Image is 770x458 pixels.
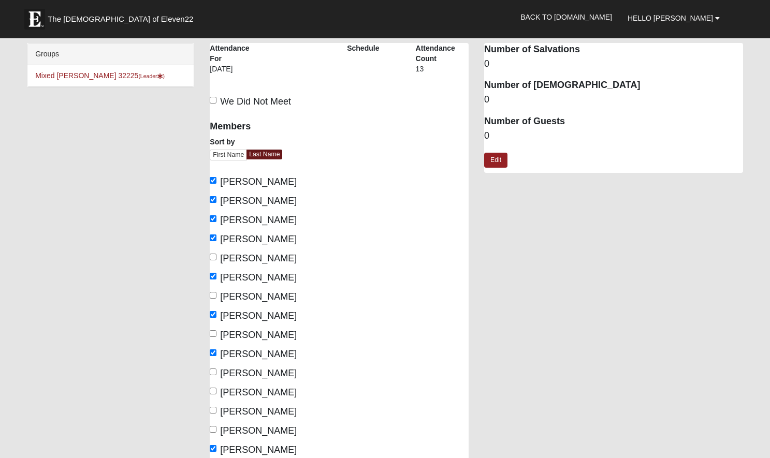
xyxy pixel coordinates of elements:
span: We Did Not Meet [220,96,291,107]
span: [PERSON_NAME] [220,253,297,263]
div: 13 [416,64,469,81]
span: [PERSON_NAME] [220,368,297,378]
span: [PERSON_NAME] [220,215,297,225]
span: Hello [PERSON_NAME] [628,14,713,22]
a: Hello [PERSON_NAME] [620,5,728,31]
input: [PERSON_NAME] [210,177,216,184]
a: Back to [DOMAIN_NAME] [513,4,620,30]
label: Schedule [347,43,379,53]
dt: Number of [DEMOGRAPHIC_DATA] [484,79,743,92]
span: [PERSON_NAME] [220,387,297,397]
input: [PERSON_NAME] [210,330,216,337]
input: [PERSON_NAME] [210,234,216,241]
input: [PERSON_NAME] [210,407,216,413]
span: [PERSON_NAME] [220,330,297,340]
span: [PERSON_NAME] [220,272,297,283]
a: First Name [210,150,247,160]
label: Attendance For [210,43,263,64]
small: (Leader ) [138,73,165,79]
span: [PERSON_NAME] [220,176,297,187]
h4: Members [210,121,331,132]
span: [PERSON_NAME] [220,196,297,206]
div: [DATE] [210,64,263,81]
span: [PERSON_NAME] [220,234,297,244]
span: [PERSON_NAME] [220,291,297,302]
input: [PERSON_NAME] [210,254,216,260]
input: [PERSON_NAME] [210,196,216,203]
input: [PERSON_NAME] [210,292,216,299]
dd: 0 [484,57,743,71]
span: The [DEMOGRAPHIC_DATA] of Eleven22 [48,14,193,24]
input: [PERSON_NAME] [210,273,216,279]
input: [PERSON_NAME] [210,215,216,222]
a: The [DEMOGRAPHIC_DATA] of Eleven22 [19,4,226,29]
span: [PERSON_NAME] [220,425,297,436]
img: Eleven22 logo [24,9,45,29]
label: Sort by [210,137,235,147]
dd: 0 [484,129,743,143]
dt: Number of Guests [484,115,743,128]
input: [PERSON_NAME] [210,368,216,375]
a: Last Name [246,150,282,159]
input: [PERSON_NAME] [210,311,216,318]
input: [PERSON_NAME] [210,388,216,394]
a: Mixed [PERSON_NAME] 32225(Leader) [35,71,165,80]
a: Edit [484,153,507,168]
dt: Number of Salvations [484,43,743,56]
div: Groups [27,43,194,65]
input: [PERSON_NAME] [210,426,216,433]
span: [PERSON_NAME] [220,406,297,417]
span: [PERSON_NAME] [220,349,297,359]
label: Attendance Count [416,43,469,64]
input: We Did Not Meet [210,97,216,104]
dd: 0 [484,93,743,107]
input: [PERSON_NAME] [210,349,216,356]
span: [PERSON_NAME] [220,311,297,321]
